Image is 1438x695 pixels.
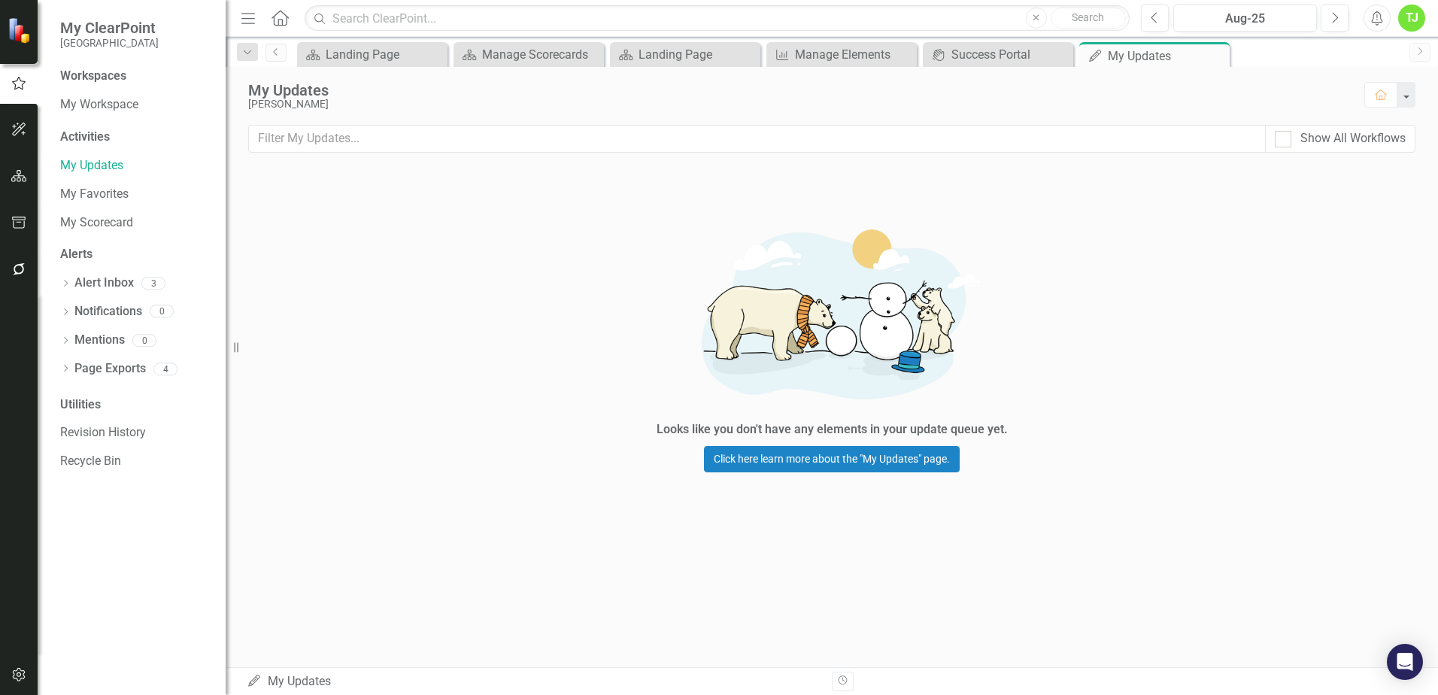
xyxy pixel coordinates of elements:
[1072,11,1104,23] span: Search
[60,37,159,49] small: [GEOGRAPHIC_DATA]
[1398,5,1425,32] button: TJ
[150,305,174,318] div: 0
[795,45,913,64] div: Manage Elements
[1051,8,1126,29] button: Search
[60,214,211,232] a: My Scorecard
[60,19,159,37] span: My ClearPoint
[770,45,913,64] a: Manage Elements
[1387,644,1423,680] div: Open Intercom Messenger
[305,5,1130,32] input: Search ClearPoint...
[74,303,142,320] a: Notifications
[457,45,600,64] a: Manage Scorecards
[704,446,960,472] a: Click here learn more about the "My Updates" page.
[614,45,757,64] a: Landing Page
[153,363,177,375] div: 4
[657,421,1008,439] div: Looks like you don't have any elements in your update queue yet.
[60,129,211,146] div: Activities
[1173,5,1317,32] button: Aug-25
[8,17,34,44] img: ClearPoint Strategy
[639,45,757,64] div: Landing Page
[60,396,211,414] div: Utilities
[132,334,156,347] div: 0
[60,424,211,442] a: Revision History
[248,99,1349,110] div: [PERSON_NAME]
[482,45,600,64] div: Manage Scorecards
[60,68,126,85] div: Workspaces
[301,45,444,64] a: Landing Page
[1108,47,1226,65] div: My Updates
[74,332,125,349] a: Mentions
[247,673,821,690] div: My Updates
[141,277,165,290] div: 3
[60,186,211,203] a: My Favorites
[60,453,211,470] a: Recycle Bin
[60,246,211,263] div: Alerts
[326,45,444,64] div: Landing Page
[74,360,146,378] a: Page Exports
[60,157,211,175] a: My Updates
[927,45,1069,64] a: Success Portal
[606,208,1057,417] img: Getting started
[951,45,1069,64] div: Success Portal
[248,125,1266,153] input: Filter My Updates...
[1179,10,1312,28] div: Aug-25
[248,82,1349,99] div: My Updates
[74,275,134,292] a: Alert Inbox
[60,96,211,114] a: My Workspace
[1300,130,1406,147] div: Show All Workflows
